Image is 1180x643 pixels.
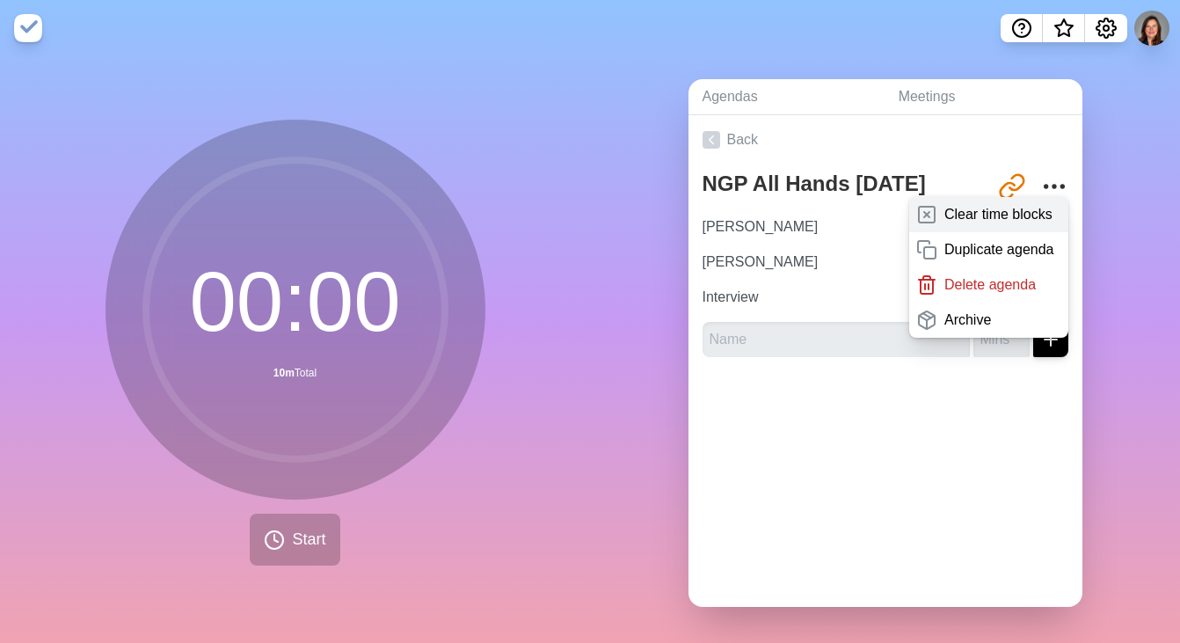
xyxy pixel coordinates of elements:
button: Help [1001,14,1043,42]
p: Delete agenda [944,274,1036,296]
p: Clear time blocks [944,204,1053,225]
p: Archive [944,310,991,331]
a: Back [688,115,1082,164]
button: What’s new [1043,14,1085,42]
button: Start [250,514,339,566]
a: Meetings [885,79,1082,115]
button: Settings [1085,14,1127,42]
input: Mins [973,322,1030,357]
img: timeblocks logo [14,14,42,42]
span: Start [292,528,325,552]
a: Agendas [688,79,885,115]
button: Share link [994,169,1030,204]
input: Name [696,280,945,315]
p: Duplicate agenda [944,239,1054,260]
input: Name [703,322,970,357]
input: Name [696,245,945,280]
button: More [1037,169,1072,204]
input: Name [696,209,945,245]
